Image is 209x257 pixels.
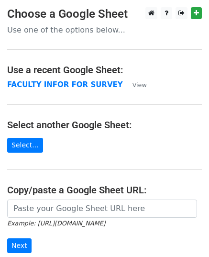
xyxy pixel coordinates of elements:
small: Example: [URL][DOMAIN_NAME] [7,220,105,227]
h4: Select another Google Sheet: [7,119,202,131]
a: Select... [7,138,43,153]
h4: Copy/paste a Google Sheet URL: [7,184,202,196]
h4: Use a recent Google Sheet: [7,64,202,76]
a: View [123,80,147,89]
a: FACULTY INFOR FOR SURVEY [7,80,123,89]
p: Use one of the options below... [7,25,202,35]
input: Next [7,238,32,253]
input: Paste your Google Sheet URL here [7,200,197,218]
h3: Choose a Google Sheet [7,7,202,21]
small: View [132,81,147,89]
